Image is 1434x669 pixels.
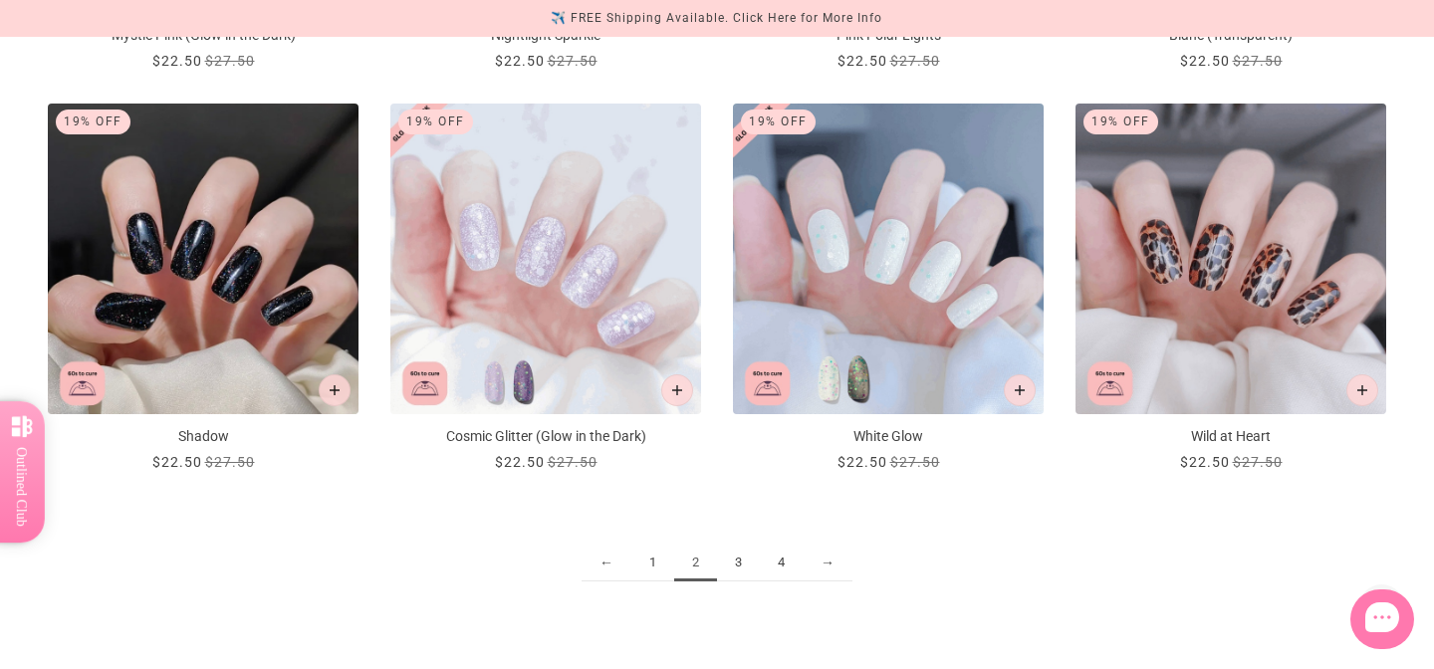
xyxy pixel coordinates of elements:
div: 19% Off [398,110,473,134]
a: Wild at Heart [1075,104,1386,473]
span: $27.50 [205,53,255,69]
a: 3 [717,545,760,581]
span: $22.50 [837,53,887,69]
a: White Glow [733,104,1044,473]
p: Cosmic Glitter (Glow in the Dark) [390,426,701,447]
p: Wild at Heart [1075,426,1386,447]
span: $22.50 [1180,53,1230,69]
div: ✈️ FREE Shipping Available. Click Here for More Info [551,8,882,29]
span: $27.50 [1233,454,1283,470]
button: Add to cart [1346,374,1378,406]
span: $27.50 [1233,53,1283,69]
span: 2 [674,545,717,581]
a: Shadow [48,104,358,473]
a: → [803,545,852,581]
div: 19% Off [1083,110,1158,134]
span: $27.50 [890,454,940,470]
span: $27.50 [890,53,940,69]
div: 19% Off [56,110,130,134]
span: $22.50 [495,53,545,69]
span: $22.50 [837,454,887,470]
span: $22.50 [1180,454,1230,470]
p: White Glow [733,426,1044,447]
span: $22.50 [152,454,202,470]
a: 1 [631,545,674,581]
span: $27.50 [548,53,597,69]
span: $27.50 [205,454,255,470]
button: Add to cart [319,374,351,406]
p: Shadow [48,426,358,447]
a: 4 [760,545,803,581]
a: ← [582,545,631,581]
button: Add to cart [1004,374,1036,406]
div: 19% Off [741,110,816,134]
span: $22.50 [152,53,202,69]
a: Cosmic Glitter (Glow in the Dark) [390,104,701,473]
span: $27.50 [548,454,597,470]
button: Add to cart [661,374,693,406]
span: $22.50 [495,454,545,470]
